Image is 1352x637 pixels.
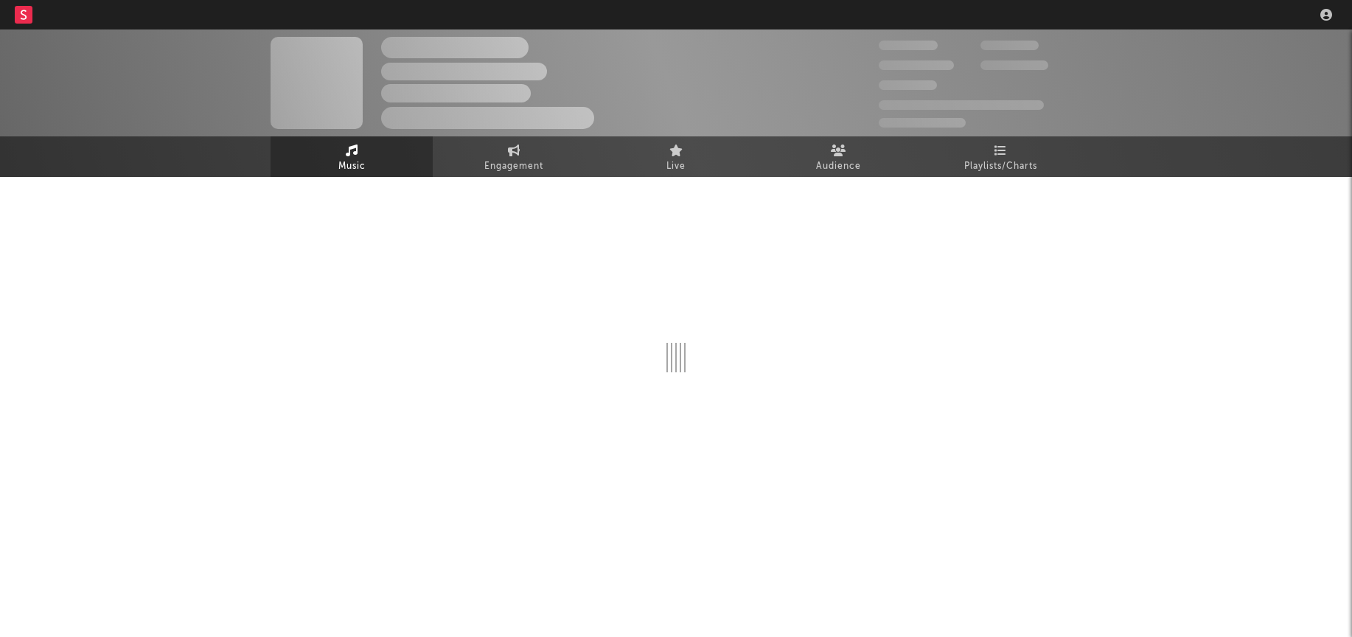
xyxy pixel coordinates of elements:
[879,80,937,90] span: 100,000
[879,100,1044,110] span: 50,000,000 Monthly Listeners
[879,60,954,70] span: 50,000,000
[964,158,1037,175] span: Playlists/Charts
[816,158,861,175] span: Audience
[338,158,366,175] span: Music
[980,60,1048,70] span: 1,000,000
[879,118,966,128] span: Jump Score: 85.0
[595,136,757,177] a: Live
[919,136,1081,177] a: Playlists/Charts
[980,41,1039,50] span: 100,000
[666,158,686,175] span: Live
[271,136,433,177] a: Music
[484,158,543,175] span: Engagement
[757,136,919,177] a: Audience
[433,136,595,177] a: Engagement
[879,41,938,50] span: 300,000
